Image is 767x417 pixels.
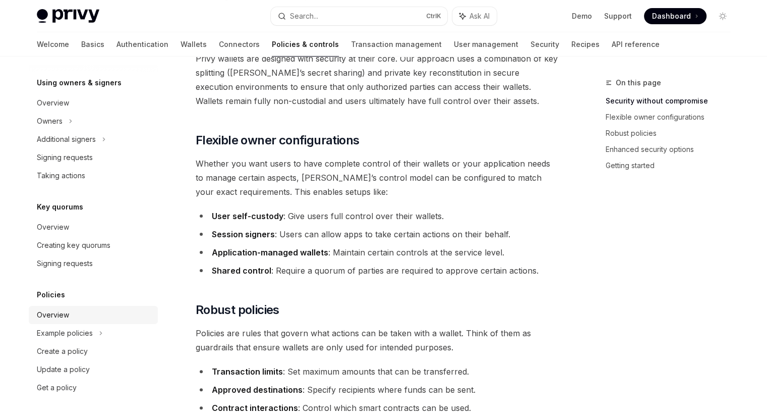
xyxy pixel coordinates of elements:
div: Overview [37,221,69,233]
div: Search... [290,10,318,22]
li: : Maintain certain controls at the service level. [196,245,559,259]
a: Get a policy [29,379,158,397]
span: Whether you want users to have complete control of their wallets or your application needs to man... [196,157,559,199]
div: Overview [37,309,69,321]
div: Create a policy [37,345,88,357]
strong: Application-managed wallets [212,247,328,257]
div: Get a policy [37,382,77,394]
a: Transaction management [351,32,442,57]
a: Create a policy [29,342,158,360]
li: : Users can allow apps to take certain actions on their behalf. [196,227,559,241]
div: Signing requests [37,257,93,270]
div: Taking actions [37,170,85,182]
a: Overview [29,306,158,324]
div: Signing requests [37,151,93,164]
span: On this page [616,77,661,89]
a: Authentication [116,32,168,57]
div: Update a policy [37,363,90,376]
li: : Specify recipients where funds can be sent. [196,383,559,397]
a: Dashboard [644,8,706,24]
a: Support [604,11,632,21]
span: Dashboard [652,11,691,21]
button: Ask AI [452,7,497,25]
h5: Key quorums [37,201,83,213]
a: Security [530,32,559,57]
a: Robust policies [606,125,739,141]
a: Welcome [37,32,69,57]
a: Getting started [606,158,739,174]
a: Signing requests [29,148,158,167]
li: : Set maximum amounts that can be transferred. [196,364,559,379]
a: Creating key quorums [29,236,158,254]
span: Flexible owner configurations [196,132,360,148]
a: Connectors [219,32,260,57]
div: Overview [37,97,69,109]
button: Toggle dark mode [715,8,731,24]
strong: Approved destinations [212,385,303,395]
span: Ask AI [469,11,490,21]
li: : Give users full control over their wallets. [196,209,559,223]
span: Privy wallets are designed with security at their core. Our approach uses a combination of key sp... [196,51,559,108]
h5: Policies [37,289,65,301]
h5: Using owners & signers [37,77,122,89]
img: light logo [37,9,99,23]
a: Overview [29,218,158,236]
strong: Shared control [212,266,271,276]
a: API reference [612,32,660,57]
a: Overview [29,94,158,112]
span: Policies are rules that govern what actions can be taken with a wallet. Think of them as guardrai... [196,326,559,354]
a: Recipes [571,32,600,57]
li: : Require a quorum of parties are required to approve certain actions. [196,264,559,278]
a: Signing requests [29,254,158,273]
div: Example policies [37,327,93,339]
a: User management [454,32,518,57]
li: : Control which smart contracts can be used. [196,401,559,415]
div: Owners [37,115,63,127]
a: Taking actions [29,167,158,185]
strong: Contract interactions [212,403,298,413]
span: Robust policies [196,302,279,318]
a: Flexible owner configurations [606,109,739,125]
strong: Transaction limits [212,367,283,377]
div: Creating key quorums [37,239,110,251]
a: Update a policy [29,360,158,379]
a: Policies & controls [272,32,339,57]
span: Ctrl K [426,12,441,20]
a: Enhanced security options [606,141,739,158]
strong: User self-custody [212,211,283,221]
a: Basics [81,32,104,57]
a: Security without compromise [606,93,739,109]
a: Wallets [181,32,207,57]
strong: Session signers [212,229,275,239]
a: Demo [572,11,592,21]
div: Additional signers [37,133,96,145]
button: Search...CtrlK [271,7,447,25]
